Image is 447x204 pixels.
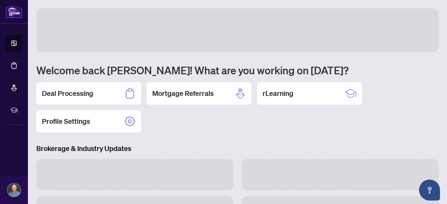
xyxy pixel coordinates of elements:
[36,63,439,77] h1: Welcome back [PERSON_NAME]! What are you working on [DATE]?
[152,89,214,98] h2: Mortgage Referrals
[263,89,293,98] h2: rLearning
[36,144,439,153] h3: Brokerage & Industry Updates
[7,183,21,197] img: Profile Icon
[419,180,440,201] button: Open asap
[42,116,90,126] h2: Profile Settings
[42,89,93,98] h2: Deal Processing
[6,5,22,18] img: logo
